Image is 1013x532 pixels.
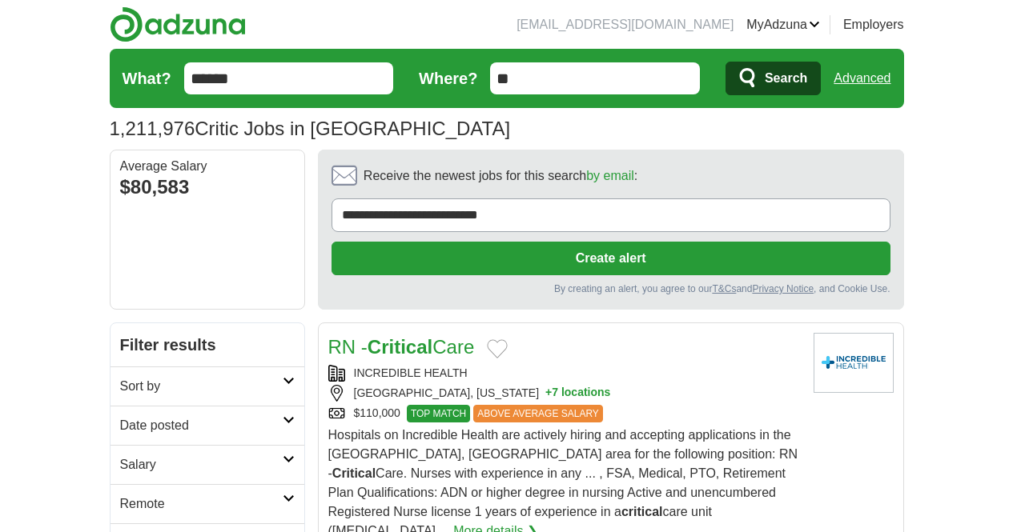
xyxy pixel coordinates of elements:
[843,15,904,34] a: Employers
[120,377,283,396] h2: Sort by
[621,505,663,518] strong: critical
[834,62,890,94] a: Advanced
[328,405,801,422] div: $110,000
[111,445,304,484] a: Salary
[332,282,890,296] div: By creating an alert, you agree to our and , and Cookie Use.
[746,15,820,34] a: MyAdzuna
[487,339,508,358] button: Add to favorite jobs
[419,66,477,90] label: Where?
[545,385,610,402] button: +7 locations
[332,242,890,275] button: Create alert
[473,405,603,422] span: ABOVE AVERAGE SALARY
[123,66,171,90] label: What?
[120,173,295,202] div: $80,583
[111,323,304,366] h2: Filter results
[110,114,195,143] span: 1,211,976
[111,406,304,445] a: Date posted
[364,166,637,186] span: Receive the newest jobs for this search :
[586,169,634,182] a: by email
[712,283,736,294] a: T&Cs
[328,385,801,402] div: [GEOGRAPHIC_DATA], [US_STATE]
[120,160,295,173] div: Average Salary
[368,336,432,358] strong: Critical
[110,6,246,42] img: Adzuna logo
[517,15,734,34] li: [EMAIL_ADDRESS][DOMAIN_NAME]
[545,385,552,402] span: +
[120,494,283,514] h2: Remote
[332,466,376,480] strong: Critical
[765,62,807,94] span: Search
[110,118,511,139] h1: Critic Jobs in [GEOGRAPHIC_DATA]
[111,484,304,523] a: Remote
[752,283,814,294] a: Privacy Notice
[814,333,894,393] img: Company logo
[726,62,821,95] button: Search
[328,365,801,382] div: INCREDIBLE HEALTH
[328,336,475,358] a: RN -CriticalCare
[407,405,470,422] span: TOP MATCH
[120,416,283,435] h2: Date posted
[111,366,304,406] a: Sort by
[120,455,283,474] h2: Salary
